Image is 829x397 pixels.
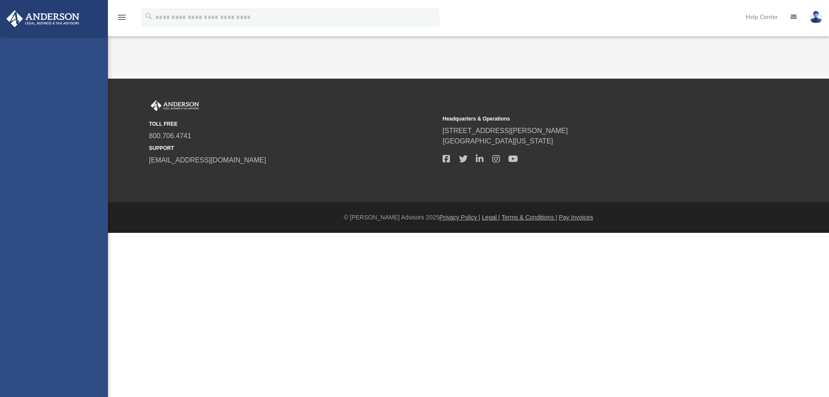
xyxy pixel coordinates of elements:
small: TOLL FREE [149,120,437,128]
div: © [PERSON_NAME] Advisors 2025 [108,213,829,222]
i: search [144,12,154,21]
a: Terms & Conditions | [502,214,557,221]
a: [EMAIL_ADDRESS][DOMAIN_NAME] [149,156,266,164]
a: [GEOGRAPHIC_DATA][US_STATE] [443,137,553,145]
i: menu [117,12,127,22]
a: [STREET_ADDRESS][PERSON_NAME] [443,127,568,134]
img: User Pic [810,11,823,23]
a: menu [117,16,127,22]
img: Anderson Advisors Platinum Portal [149,100,201,111]
small: SUPPORT [149,144,437,152]
a: Pay Invoices [559,214,593,221]
a: 800.706.4741 [149,132,191,140]
a: Legal | [482,214,500,221]
img: Anderson Advisors Platinum Portal [4,10,82,27]
small: Headquarters & Operations [443,115,730,123]
a: Privacy Policy | [440,214,481,221]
